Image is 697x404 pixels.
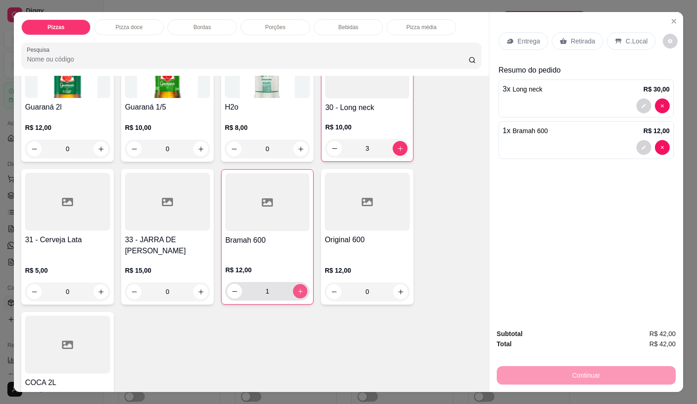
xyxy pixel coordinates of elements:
button: decrease-product-quantity [655,98,670,113]
button: increase-product-quantity [393,141,407,156]
p: R$ 10,00 [125,123,210,132]
p: Retirada [571,37,595,46]
h4: 30 - Long neck [325,102,409,113]
button: decrease-product-quantity [227,141,241,156]
span: R$ 42,00 [649,339,676,349]
span: R$ 42,00 [649,329,676,339]
p: Bebidas [338,24,358,31]
button: increase-product-quantity [193,141,208,156]
h4: Original 600 [325,234,410,245]
button: decrease-product-quantity [636,98,651,113]
p: 3 x [503,84,543,95]
p: R$ 10,00 [325,122,409,132]
button: increase-product-quantity [93,284,108,299]
p: 1 x [503,125,548,136]
button: decrease-product-quantity [127,141,142,156]
span: Bramah 600 [512,127,548,135]
p: Pizza doce [116,24,143,31]
p: C.Local [626,37,648,46]
h4: 33 - JARRA DE [PERSON_NAME] [125,234,210,257]
p: R$ 12,00 [325,266,410,275]
p: R$ 12,00 [643,126,670,135]
button: decrease-product-quantity [327,141,342,156]
button: decrease-product-quantity [27,284,42,299]
button: increase-product-quantity [293,141,308,156]
p: R$ 12,00 [25,123,110,132]
button: decrease-product-quantity [663,34,678,49]
h4: COCA 2L [25,377,110,388]
p: R$ 15,00 [125,266,210,275]
p: R$ 5,00 [25,266,110,275]
p: Entrega [518,37,540,46]
h4: H2o [225,102,310,113]
input: Pesquisa [27,55,469,64]
button: decrease-product-quantity [227,284,242,299]
button: Close [666,14,681,29]
button: decrease-product-quantity [127,284,142,299]
span: Long neck [512,86,543,93]
button: decrease-product-quantity [655,140,670,155]
button: increase-product-quantity [93,141,108,156]
p: R$ 12,00 [225,265,309,275]
p: Resumo do pedido [499,65,674,76]
p: Pizzas [48,24,65,31]
button: decrease-product-quantity [636,140,651,155]
strong: Subtotal [497,330,523,337]
strong: Total [497,340,512,348]
p: Bordas [193,24,211,31]
h4: 31 - Cerveja Lata [25,234,110,245]
button: increase-product-quantity [193,284,208,299]
p: Porções [265,24,285,31]
p: R$ 30,00 [643,85,670,94]
h4: Guaraná 1/5 [125,102,210,113]
label: Pesquisa [27,46,53,54]
button: increase-product-quantity [393,284,408,299]
button: increase-product-quantity [293,284,308,299]
button: decrease-product-quantity [27,141,42,156]
p: R$ 8,00 [225,123,310,132]
p: Pizza média [406,24,436,31]
h4: Guaraná 2l [25,102,110,113]
button: decrease-product-quantity [327,284,341,299]
h4: Bramah 600 [225,235,309,246]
